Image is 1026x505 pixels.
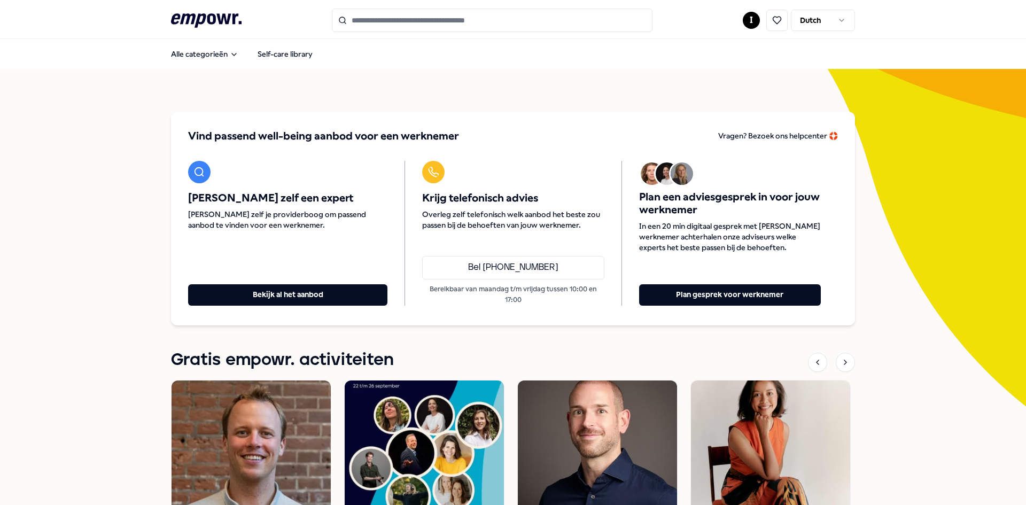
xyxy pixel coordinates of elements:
h1: Gratis empowr. activiteiten [171,347,394,374]
a: Vragen? Bezoek ons helpcenter 🛟 [718,129,838,144]
span: Vind passend well-being aanbod voor een werknemer [188,129,459,144]
a: Bel [PHONE_NUMBER] [422,256,604,279]
img: Avatar [641,162,663,185]
span: Krijg telefonisch advies [422,192,604,205]
span: Vragen? Bezoek ons helpcenter 🛟 [718,131,838,140]
button: Alle categorieën [162,43,247,65]
span: [PERSON_NAME] zelf je providerboog om passend aanbod te vinden voor een werknemer. [188,209,387,230]
p: Bereikbaar van maandag t/m vrijdag tussen 10:00 en 17:00 [422,284,604,306]
a: Self-care library [249,43,321,65]
nav: Main [162,43,321,65]
img: Avatar [656,162,678,185]
button: I [743,12,760,29]
button: Plan gesprek voor werknemer [639,284,821,306]
span: [PERSON_NAME] zelf een expert [188,192,387,205]
span: Overleg zelf telefonisch welk aanbod het beste zou passen bij de behoeften van jouw werknemer. [422,209,604,230]
span: Plan een adviesgesprek in voor jouw werknemer [639,191,821,216]
img: Avatar [671,162,693,185]
input: Search for products, categories or subcategories [332,9,652,32]
button: Bekijk al het aanbod [188,284,387,306]
span: In een 20 min digitaal gesprek met [PERSON_NAME] werknemer achterhalen onze adviseurs welke exper... [639,221,821,253]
